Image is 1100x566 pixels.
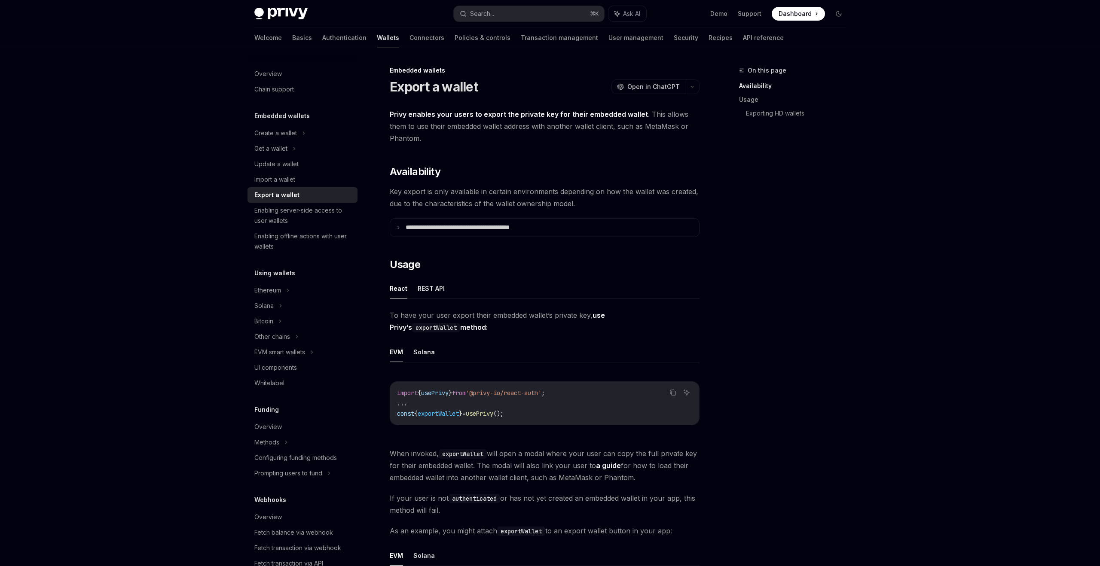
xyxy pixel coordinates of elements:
[466,389,541,397] span: '@privy-io/react-auth'
[462,410,466,417] span: =
[412,323,460,332] code: exportWallet
[390,342,403,362] button: EVM
[674,27,698,48] a: Security
[254,378,284,388] div: Whitelabel
[247,82,357,97] a: Chain support
[254,268,295,278] h5: Using wallets
[247,187,357,203] a: Export a wallet
[596,461,621,470] a: a guide
[254,143,287,154] div: Get a wallet
[418,410,459,417] span: exportWallet
[459,410,462,417] span: }
[710,9,727,18] a: Demo
[254,405,279,415] h5: Funding
[390,110,648,119] strong: Privy enables your users to export the private key for their embedded wallet
[254,231,352,252] div: Enabling offline actions with user wallets
[397,389,418,397] span: import
[254,437,279,447] div: Methods
[421,389,449,397] span: usePrivy
[743,27,784,48] a: API reference
[667,387,678,398] button: Copy the contents from the code block
[254,422,282,432] div: Overview
[413,545,435,566] button: Solana
[247,509,357,525] a: Overview
[541,389,545,397] span: ;
[390,66,700,75] div: Embedded wallets
[254,111,310,121] h5: Embedded wallets
[590,10,599,17] span: ⌘ K
[390,545,403,566] button: EVM
[377,27,399,48] a: Wallets
[247,360,357,375] a: UI components
[452,389,466,397] span: from
[254,69,282,79] div: Overview
[254,362,297,373] div: UI components
[254,205,352,226] div: Enabling server-side access to user wallets
[390,79,478,94] h1: Export a wallet
[254,543,341,553] div: Fetch transaction via webhook
[608,27,663,48] a: User management
[772,7,825,21] a: Dashboard
[322,27,367,48] a: Authentication
[254,316,273,326] div: Bitcoin
[738,9,761,18] a: Support
[608,6,646,21] button: Ask AI
[413,342,435,362] button: Solana
[247,450,357,466] a: Configuring funding methods
[449,494,500,503] code: authenticated
[623,9,640,18] span: Ask AI
[455,27,510,48] a: Policies & controls
[627,82,680,91] span: Open in ChatGPT
[454,6,604,21] button: Search...⌘K
[390,165,440,179] span: Availability
[390,108,700,144] span: . This allows them to use their embedded wallet address with another wallet client, such as MetaM...
[254,527,333,538] div: Fetch balance via webhook
[746,107,852,120] a: Exporting HD wallets
[418,389,421,397] span: {
[292,27,312,48] a: Basics
[748,65,786,76] span: On this page
[254,453,337,463] div: Configuring funding methods
[254,347,305,357] div: EVM smart wallets
[418,278,445,298] button: REST API
[493,410,504,417] span: ();
[739,93,852,107] a: Usage
[254,468,322,478] div: Prompting users to fund
[247,228,357,254] a: Enabling offline actions with user wallets
[832,7,846,21] button: Toggle dark mode
[739,79,852,93] a: Availability
[254,190,299,200] div: Export a wallet
[709,27,733,48] a: Recipes
[247,172,357,187] a: Import a wallet
[470,9,494,19] div: Search...
[254,174,295,185] div: Import a wallet
[254,512,282,522] div: Overview
[611,79,685,94] button: Open in ChatGPT
[254,27,282,48] a: Welcome
[247,525,357,540] a: Fetch balance via webhook
[414,410,418,417] span: {
[254,84,294,94] div: Chain support
[254,128,297,138] div: Create a wallet
[247,203,357,228] a: Enabling server-side access to user wallets
[390,309,700,333] span: To have your user export their embedded wallet’s private key,
[390,311,605,332] strong: use Privy’s method:
[254,332,290,342] div: Other chains
[449,389,452,397] span: }
[254,495,286,505] h5: Webhooks
[247,419,357,435] a: Overview
[254,159,299,169] div: Update a wallet
[254,285,281,295] div: Ethereum
[390,525,700,537] span: As an example, you might attach to an export wallet button in your app:
[439,449,487,459] code: exportWallet
[497,526,545,536] code: exportWallet
[247,156,357,172] a: Update a wallet
[521,27,598,48] a: Transaction management
[254,301,274,311] div: Solana
[681,387,692,398] button: Ask AI
[390,492,700,516] span: If your user is not or has not yet created an embedded wallet in your app, this method will fail.
[397,399,407,407] span: ...
[390,447,700,484] span: When invoked, will open a modal where your user can copy the full private key for their embedded ...
[390,186,700,210] span: Key export is only available in certain environments depending on how the wallet was created, due...
[390,278,407,298] button: React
